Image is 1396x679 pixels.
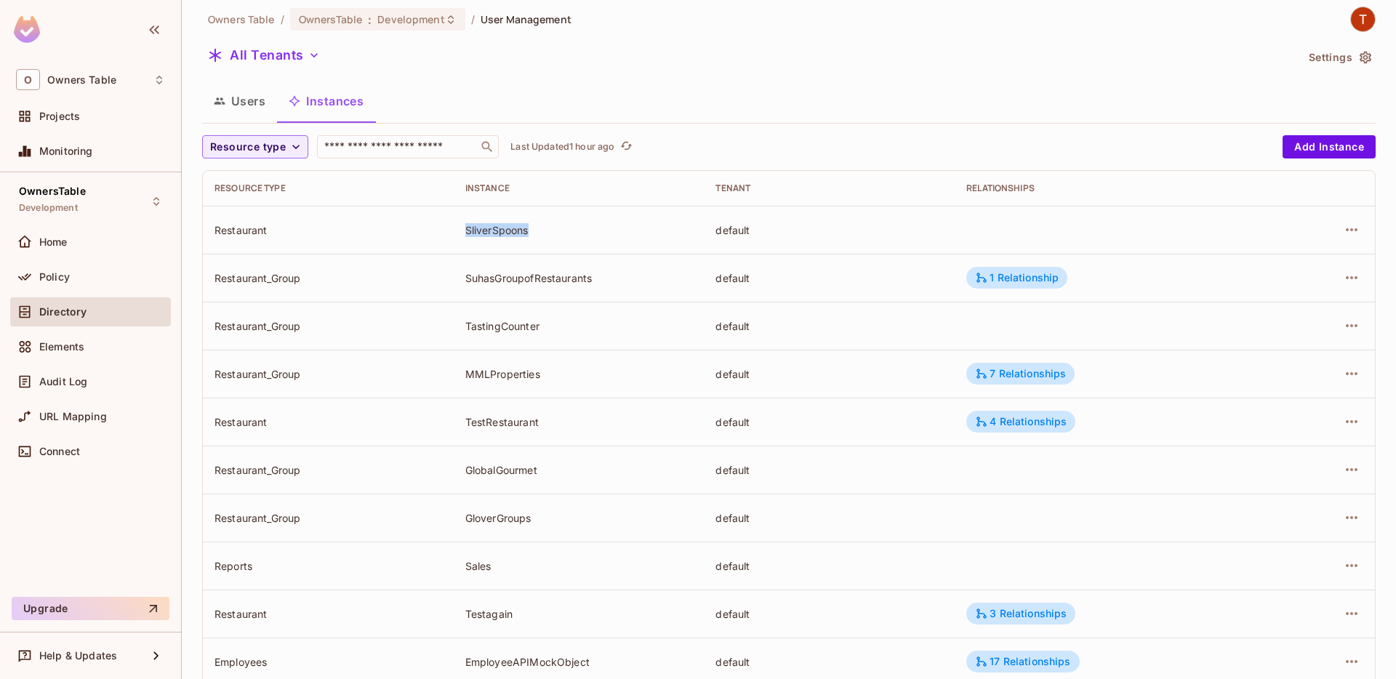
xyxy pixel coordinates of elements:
span: Policy [39,271,70,283]
div: TastingCounter [465,319,693,333]
button: Settings [1303,46,1376,69]
div: Restaurant [214,415,442,429]
button: refresh [618,138,635,156]
div: GlobalGourmet [465,463,693,477]
li: / [471,12,475,26]
p: Last Updated 1 hour ago [510,141,614,153]
button: Users [202,83,277,119]
span: Home [39,236,68,248]
span: Development [377,12,444,26]
button: All Tenants [202,44,326,67]
span: URL Mapping [39,411,107,422]
div: 1 Relationship [975,271,1059,284]
div: SuhasGroupofRestaurants [465,271,693,285]
div: SliverSpoons [465,223,693,237]
div: EmployeeAPIMockObject [465,655,693,669]
img: SReyMgAAAABJRU5ErkJggg== [14,16,40,43]
div: 4 Relationships [975,415,1067,428]
div: Reports [214,559,442,573]
span: Click to refresh data [615,138,635,156]
div: Restaurant [214,223,442,237]
div: GloverGroups [465,511,693,525]
span: User Management [481,12,571,26]
span: Monitoring [39,145,93,157]
span: Help & Updates [39,650,117,662]
div: default [715,415,943,429]
div: 3 Relationships [975,607,1067,620]
button: Instances [277,83,375,119]
div: default [715,511,943,525]
span: Development [19,202,78,214]
div: default [715,367,943,381]
div: Restaurant [214,607,442,621]
div: Employees [214,655,442,669]
div: TestRestaurant [465,415,693,429]
span: Connect [39,446,80,457]
button: Upgrade [12,597,169,620]
span: Projects [39,111,80,122]
div: Restaurant_Group [214,367,442,381]
span: OwnersTable [19,185,86,197]
div: default [715,655,943,669]
div: Relationships [966,182,1256,194]
div: default [715,559,943,573]
span: Elements [39,341,84,353]
div: Resource type [214,182,442,194]
div: default [715,223,943,237]
span: OwnersTable [299,12,362,26]
div: Restaurant_Group [214,319,442,333]
div: default [715,607,943,621]
li: / [281,12,284,26]
img: TableSteaks Development [1351,7,1375,31]
span: O [16,69,40,90]
div: Testagain [465,607,693,621]
div: Sales [465,559,693,573]
div: Instance [465,182,693,194]
span: : [367,14,372,25]
span: Resource type [210,138,286,156]
span: Workspace: Owners Table [47,74,116,86]
div: default [715,319,943,333]
div: Restaurant_Group [214,463,442,477]
span: refresh [620,140,633,154]
span: Directory [39,306,87,318]
button: Resource type [202,135,308,158]
div: default [715,463,943,477]
div: MMLProperties [465,367,693,381]
div: 17 Relationships [975,655,1070,668]
div: Restaurant_Group [214,271,442,285]
div: 7 Relationships [975,367,1066,380]
span: the active workspace [208,12,275,26]
button: Add Instance [1283,135,1376,158]
div: Tenant [715,182,943,194]
span: Audit Log [39,376,87,387]
div: Restaurant_Group [214,511,442,525]
div: default [715,271,943,285]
